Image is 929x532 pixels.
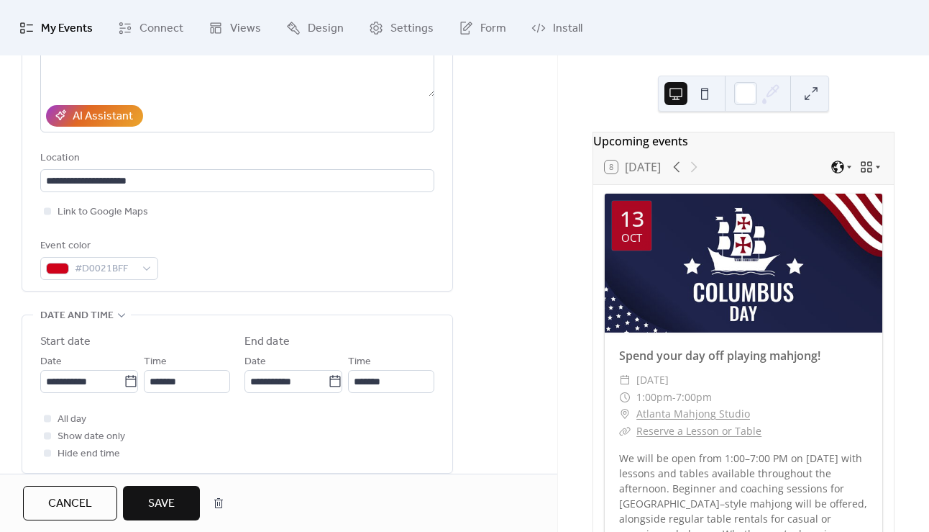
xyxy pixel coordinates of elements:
[40,307,114,325] span: Date and time
[41,17,93,40] span: My Events
[620,208,644,230] div: 13
[139,17,183,40] span: Connect
[244,353,266,371] span: Date
[230,17,261,40] span: Views
[40,150,431,167] div: Location
[148,495,175,513] span: Save
[23,486,117,520] button: Cancel
[619,405,631,423] div: ​
[672,389,676,406] span: -
[636,371,669,389] span: [DATE]
[198,6,272,50] a: Views
[390,17,434,40] span: Settings
[40,333,91,351] div: Start date
[348,353,371,371] span: Time
[46,105,143,127] button: AI Assistant
[73,108,133,125] div: AI Assistant
[636,424,761,438] a: Reserve a Lesson or Table
[480,17,506,40] span: Form
[40,353,62,371] span: Date
[636,405,750,423] a: Atlanta Mahjong Studio
[619,423,631,440] div: ​
[107,6,194,50] a: Connect
[448,6,517,50] a: Form
[619,348,820,364] a: Spend your day off playing mahjong!
[593,132,894,150] div: Upcoming events
[358,6,444,50] a: Settings
[58,428,125,446] span: Show date only
[48,495,92,513] span: Cancel
[621,233,642,243] div: Oct
[676,389,712,406] span: 7:00pm
[123,486,200,520] button: Save
[619,389,631,406] div: ​
[144,353,167,371] span: Time
[636,389,672,406] span: 1:00pm
[58,204,148,221] span: Link to Google Maps
[58,411,86,428] span: All day
[553,17,582,40] span: Install
[75,261,135,278] span: #D0021BFF
[275,6,354,50] a: Design
[619,371,631,389] div: ​
[521,6,593,50] a: Install
[58,446,120,463] span: Hide end time
[308,17,344,40] span: Design
[244,333,290,351] div: End date
[40,238,155,255] div: Event color
[9,6,104,50] a: My Events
